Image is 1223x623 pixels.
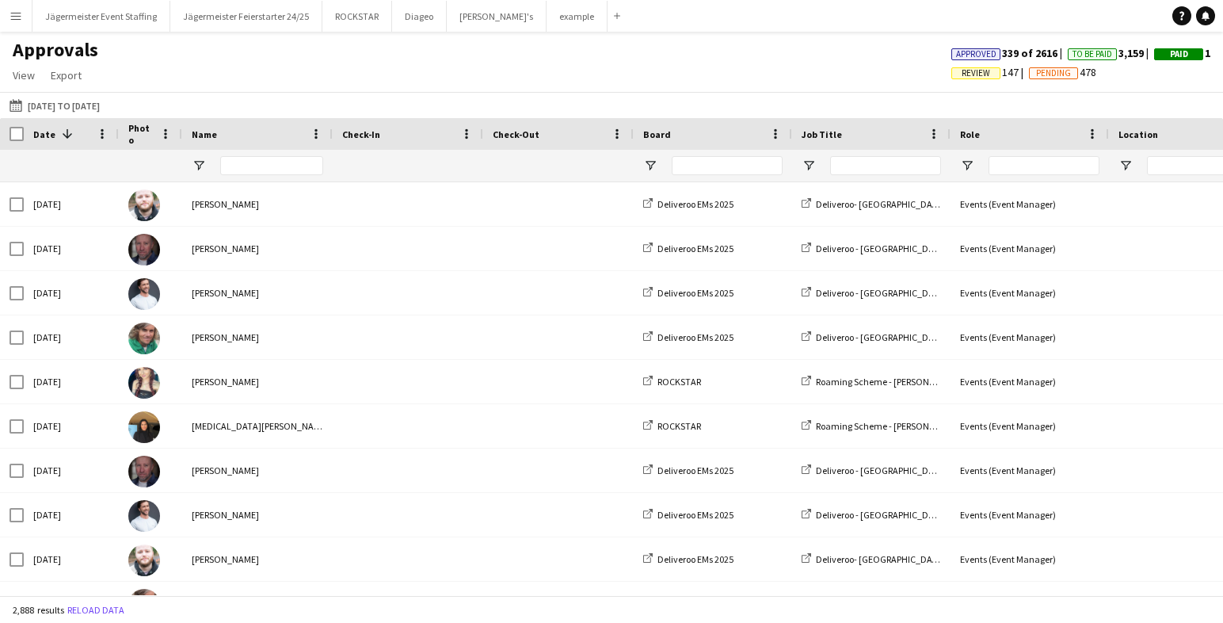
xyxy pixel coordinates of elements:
a: Deliveroo - [GEOGRAPHIC_DATA] [PERSON_NAME] - FDR [802,287,1038,299]
img: Yasmin Niksaz [128,411,160,443]
div: Events (Event Manager) [951,182,1109,226]
img: Lee Thompson [128,234,160,266]
div: [DATE] [24,271,119,315]
span: Check-In [342,128,380,140]
div: [DATE] [24,537,119,581]
div: Events (Event Manager) [951,227,1109,270]
div: Events (Event Manager) [951,449,1109,492]
span: Deliveroo - [GEOGRAPHIC_DATA] [PERSON_NAME] - FDR [816,287,1038,299]
button: Reload data [64,602,128,619]
a: View [6,65,41,86]
button: [DATE] to [DATE] [6,96,103,115]
input: Role Filter Input [989,156,1099,175]
span: 339 of 2616 [951,46,1068,60]
a: Deliveroo - [GEOGRAPHIC_DATA] [PERSON_NAME] - FDR [802,243,1038,254]
div: [MEDICAL_DATA][PERSON_NAME] [182,404,333,448]
span: Date [33,128,55,140]
span: ROCKSTAR [657,420,701,432]
div: [DATE] [24,360,119,403]
a: Deliveroo- [GEOGRAPHIC_DATA] - FDR [802,198,968,210]
img: james paul cockayne [128,323,160,354]
input: Name Filter Input [220,156,323,175]
a: ROCKSTAR [643,376,701,388]
div: [PERSON_NAME] [182,182,333,226]
span: Role [960,128,980,140]
a: Deliveroo EMs 2025 [643,287,733,299]
span: Review [962,68,990,78]
a: Roaming Scheme - [PERSON_NAME] [802,420,961,432]
a: Deliveroo - [GEOGRAPHIC_DATA] - FDR [802,509,970,521]
span: Deliveroo - [GEOGRAPHIC_DATA] - FDR [816,331,970,343]
div: Events (Event Manager) [951,360,1109,403]
span: Deliveroo EMs 2025 [657,331,733,343]
span: Photo [128,122,154,146]
span: Roaming Scheme - [PERSON_NAME] [816,420,961,432]
div: [PERSON_NAME] [182,449,333,492]
input: Job Title Filter Input [830,156,941,175]
span: Deliveroo - [GEOGRAPHIC_DATA] - FDR [816,509,970,521]
img: Jonny Maddox [128,545,160,576]
button: Diageo [392,1,447,32]
a: Deliveroo EMs 2025 [643,331,733,343]
span: Deliveroo- [GEOGRAPHIC_DATA] - FDR [816,198,968,210]
img: Jessica Robinson [128,367,160,399]
span: Deliveroo- [GEOGRAPHIC_DATA]- FDR [816,553,966,565]
div: Events (Event Manager) [951,404,1109,448]
span: Check-Out [493,128,539,140]
span: 3,159 [1068,46,1154,60]
a: Deliveroo EMs 2025 [643,243,733,254]
span: Export [51,68,82,82]
span: Deliveroo EMs 2025 [657,243,733,254]
input: Board Filter Input [672,156,783,175]
button: [PERSON_NAME]'s [447,1,547,32]
img: James Whitehurst [128,278,160,310]
span: To Be Paid [1073,49,1112,59]
span: Board [643,128,671,140]
div: [PERSON_NAME] [182,227,333,270]
a: Deliveroo - [GEOGRAPHIC_DATA] - FDR [802,331,970,343]
div: [PERSON_NAME] [182,493,333,537]
div: [PERSON_NAME] [182,360,333,403]
img: Lee Thompson [128,456,160,487]
a: Deliveroo EMs 2025 [643,198,733,210]
span: Pending [1036,68,1071,78]
a: ROCKSTAR [643,420,701,432]
div: [DATE] [24,182,119,226]
span: Deliveroo EMs 2025 [657,198,733,210]
span: 1 [1154,46,1210,60]
button: Jägermeister Event Staffing [32,1,170,32]
button: Jägermeister Feierstarter 24/25 [170,1,322,32]
div: Events (Event Manager) [951,537,1109,581]
button: Open Filter Menu [643,159,657,173]
button: Open Filter Menu [960,159,974,173]
button: Open Filter Menu [802,159,816,173]
div: [PERSON_NAME] [182,271,333,315]
img: james paul cockayne [128,589,160,621]
a: Roaming Scheme - [PERSON_NAME] [802,376,961,388]
div: [DATE] [24,227,119,270]
button: example [547,1,608,32]
span: Deliveroo - [GEOGRAPHIC_DATA] - FDR [816,464,970,476]
span: Deliveroo EMs 2025 [657,553,733,565]
span: Deliveroo - [GEOGRAPHIC_DATA] [PERSON_NAME] - FDR [816,243,1038,254]
a: Deliveroo EMs 2025 [643,553,733,565]
button: Open Filter Menu [192,159,206,173]
div: [PERSON_NAME] [182,315,333,359]
div: [PERSON_NAME] [182,537,333,581]
span: Job Title [802,128,842,140]
span: Deliveroo EMs 2025 [657,464,733,476]
span: Roaming Scheme - [PERSON_NAME] [816,376,961,388]
span: Deliveroo EMs 2025 [657,509,733,521]
div: [DATE] [24,449,119,492]
a: Deliveroo EMs 2025 [643,464,733,476]
span: Name [192,128,217,140]
span: 147 [951,65,1029,79]
span: ROCKSTAR [657,376,701,388]
span: Deliveroo EMs 2025 [657,287,733,299]
div: [DATE] [24,315,119,359]
div: Events (Event Manager) [951,493,1109,537]
span: Paid [1170,49,1188,59]
a: Deliveroo EMs 2025 [643,509,733,521]
span: View [13,68,35,82]
img: James Whitehurst [128,500,160,532]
